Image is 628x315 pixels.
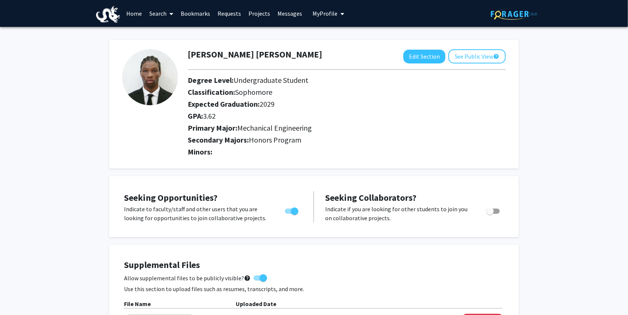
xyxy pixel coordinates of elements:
h4: Supplemental Files [124,260,504,271]
img: Drexel University Logo [96,6,120,23]
h2: Primary Major: [188,124,506,132]
button: Edit Section [403,50,445,63]
span: Sophomore [235,87,273,97]
h2: Classification: [188,88,506,97]
iframe: Chat [6,281,32,309]
p: Indicate to faculty/staff and other users that you are looking for opportunities to join collabor... [124,205,271,222]
span: 3.62 [203,111,216,121]
a: Bookmarks [177,0,214,26]
mat-icon: help [244,274,251,283]
div: Toggle [282,205,302,216]
span: Seeking Collaborators? [325,192,416,203]
a: Requests [214,0,245,26]
h2: GPA: [188,112,506,121]
a: Messages [274,0,306,26]
span: Honors Program [249,135,302,144]
img: ForagerOne Logo [491,8,537,20]
p: Indicate if you are looking for other students to join you on collaborative projects. [325,205,472,222]
h2: Secondary Majors: [188,135,506,144]
button: See Public View [448,49,506,63]
a: Home [123,0,146,26]
span: 2029 [260,99,275,109]
img: Profile Picture [122,49,178,105]
a: Projects [245,0,274,26]
h2: Minors: [188,147,506,156]
h2: Degree Level: [188,76,506,85]
a: Search [146,0,177,26]
b: Uploaded Date [236,300,276,308]
mat-icon: help [494,52,499,61]
div: Toggle [483,205,504,216]
span: Allow supplemental files to be publicly visible? [124,274,251,283]
p: Use this section to upload files such as resumes, transcripts, and more. [124,284,504,293]
h1: [PERSON_NAME] [PERSON_NAME] [188,49,323,60]
span: Mechanical Engineering [238,123,312,132]
span: Seeking Opportunities? [124,192,218,203]
span: Undergraduate Student [234,75,309,85]
span: My Profile [313,10,337,17]
b: File Name [124,300,151,308]
h2: Expected Graduation: [188,100,506,109]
